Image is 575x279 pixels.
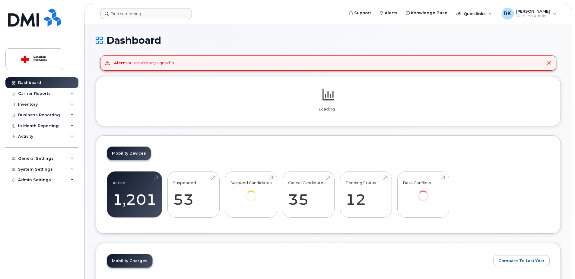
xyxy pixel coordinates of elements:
a: Data Conflicts [403,175,443,209]
a: Suspend Candidates [230,175,272,209]
a: Pending Status 12 [345,175,386,214]
a: Active 1,201 [113,175,157,214]
span: Compare To Last Year [498,258,545,264]
button: Compare To Last Year [493,255,550,266]
h1: Dashboard [96,35,561,46]
div: You are already signed in. [114,60,175,66]
a: Mobility Charges [107,254,152,268]
a: Mobility Devices [107,147,151,160]
strong: Alert [114,60,125,65]
p: Loading... [107,107,550,112]
a: Suspended 53 [173,175,214,214]
a: Cancel Candidates 35 [288,175,329,214]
